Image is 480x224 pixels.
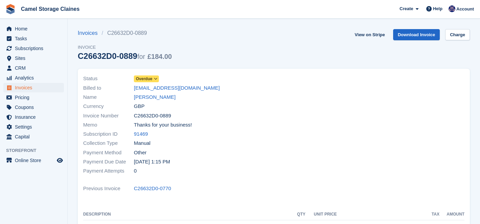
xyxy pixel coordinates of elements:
th: Unit Price [306,209,337,220]
span: Tasks [15,34,55,43]
span: Capital [15,132,55,141]
span: Subscription ID [83,130,134,138]
a: View on Stripe [352,29,387,40]
img: stora-icon-8386f47178a22dfd0bd8f6a31ec36ba5ce8667c1dd55bd0f319d3a0aa187defe.svg [5,4,16,14]
span: C26632D0-0889 [134,112,171,120]
th: Amount [439,209,464,220]
span: Analytics [15,73,55,83]
span: Home [15,24,55,33]
span: Payment Method [83,149,134,157]
span: Sites [15,53,55,63]
span: Collection Type [83,139,134,147]
nav: breadcrumbs [78,29,172,37]
span: Settings [15,122,55,132]
span: Billed to [83,84,134,92]
span: Invoice [78,44,172,51]
a: menu [3,132,64,141]
time: 2025-08-14 12:15:31 UTC [134,158,170,166]
a: Invoices [78,29,102,37]
a: Overdue [134,75,159,83]
span: Account [456,6,474,13]
a: menu [3,122,64,132]
a: menu [3,73,64,83]
a: menu [3,112,64,122]
span: Coupons [15,103,55,112]
a: menu [3,53,64,63]
span: Storefront [6,147,67,154]
span: Pricing [15,93,55,102]
span: Help [433,5,442,12]
span: Invoice Number [83,112,134,120]
span: Invoices [15,83,55,92]
a: menu [3,93,64,102]
span: Subscriptions [15,44,55,53]
a: menu [3,34,64,43]
th: Description [83,209,294,220]
a: menu [3,44,64,53]
span: Memo [83,121,134,129]
span: Online Store [15,156,55,165]
a: menu [3,83,64,92]
a: [EMAIL_ADDRESS][DOMAIN_NAME] [134,84,220,92]
span: for [137,53,145,60]
span: Name [83,93,134,101]
a: Preview store [56,156,64,164]
span: Payment Attempts [83,167,134,175]
span: £184.00 [147,53,172,60]
a: menu [3,156,64,165]
a: Charge [445,29,470,40]
span: Create [400,5,413,12]
div: C26632D0-0889 [78,51,172,61]
a: Camel Storage Claines [18,3,82,15]
th: Tax [337,209,439,220]
span: CRM [15,63,55,73]
a: menu [3,24,64,33]
span: Currency [83,103,134,110]
a: menu [3,103,64,112]
span: Status [83,75,134,83]
span: Previous Invoice [83,185,134,193]
a: 91469 [134,130,148,138]
span: 0 [134,167,137,175]
a: Download Invoice [393,29,440,40]
a: menu [3,63,64,73]
span: Insurance [15,112,55,122]
span: Overdue [136,76,152,82]
a: C26632D0-0770 [134,185,171,193]
th: QTY [294,209,306,220]
span: Payment Due Date [83,158,134,166]
span: Manual [134,139,150,147]
img: Rod [449,5,455,12]
span: Thanks for your business! [134,121,192,129]
span: Other [134,149,147,157]
span: GBP [134,103,145,110]
a: [PERSON_NAME] [134,93,175,101]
